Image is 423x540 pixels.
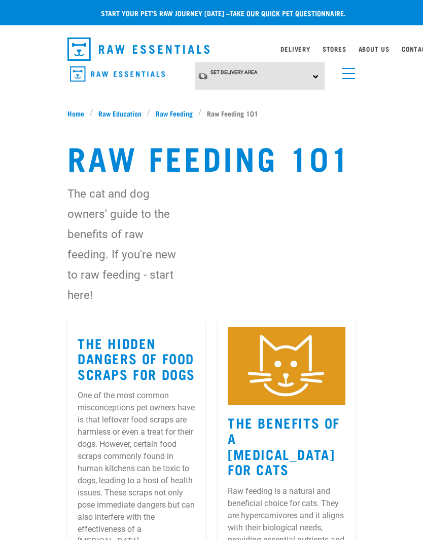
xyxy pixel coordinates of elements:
span: Raw Education [98,108,142,119]
a: Raw Feeding [151,108,198,119]
a: The Benefits Of A [MEDICAL_DATA] For Cats [228,418,340,473]
span: Set Delivery Area [210,69,258,75]
span: Home [67,108,84,119]
a: Delivery [280,47,310,51]
img: Instagram_Core-Brand_Wildly-Good-Nutrition-2.jpg [228,327,345,406]
nav: breadcrumbs [67,108,356,119]
nav: dropdown navigation [59,33,364,65]
img: Raw Essentials Logo [67,37,209,61]
img: van-moving.png [198,72,208,80]
h1: Raw Feeding 101 [67,139,356,175]
a: take our quick pet questionnaire. [230,11,346,15]
a: About Us [359,47,390,51]
a: Stores [323,47,346,51]
a: Home [67,108,90,119]
img: Raw Essentials Logo [70,66,165,82]
p: The cat and dog owners' guide to the benefits of raw feeding. If you're new to raw feeding - star... [67,183,183,305]
a: Raw Education [93,108,147,119]
span: Raw Feeding [156,108,193,119]
a: The Hidden Dangers of Food Scraps for Dogs [78,339,195,377]
a: menu [337,62,356,80]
